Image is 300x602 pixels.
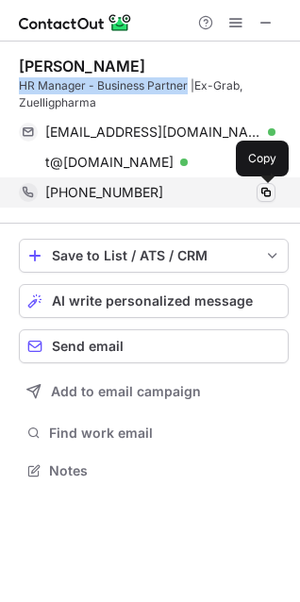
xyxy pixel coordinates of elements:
[19,57,145,75] div: [PERSON_NAME]
[49,425,281,442] span: Find work email
[19,458,289,484] button: Notes
[52,339,124,354] span: Send email
[19,284,289,318] button: AI write personalized message
[19,329,289,363] button: Send email
[45,154,174,171] span: t@[DOMAIN_NAME]
[19,11,132,34] img: ContactOut v5.3.10
[19,239,289,273] button: save-profile-one-click
[45,124,261,141] span: [EMAIL_ADDRESS][DOMAIN_NAME]
[52,248,256,263] div: Save to List / ATS / CRM
[49,462,281,479] span: Notes
[19,77,289,111] div: HR Manager - Business Partner |Ex-Grab, Zuelligpharma
[45,184,163,201] span: [PHONE_NUMBER]
[51,384,201,399] span: Add to email campaign
[19,375,289,409] button: Add to email campaign
[19,420,289,446] button: Find work email
[52,293,253,309] span: AI write personalized message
